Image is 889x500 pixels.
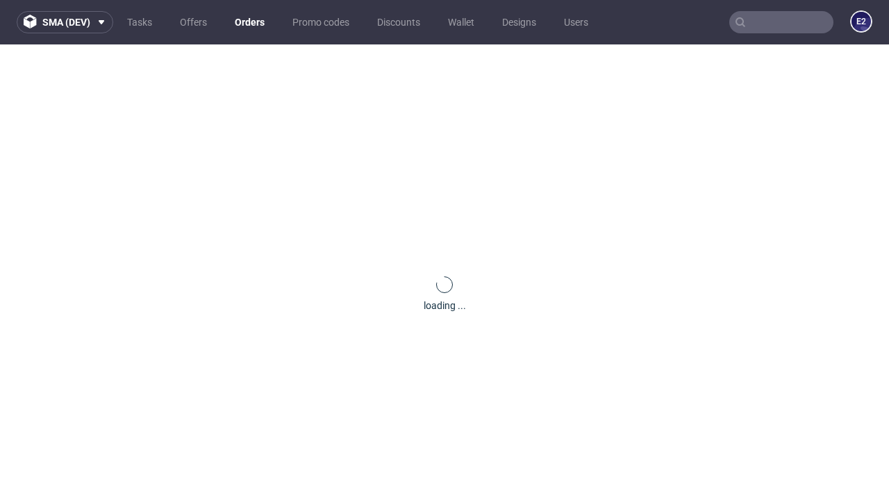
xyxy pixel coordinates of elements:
[440,11,483,33] a: Wallet
[119,11,160,33] a: Tasks
[172,11,215,33] a: Offers
[556,11,597,33] a: Users
[284,11,358,33] a: Promo codes
[17,11,113,33] button: sma (dev)
[851,12,871,31] figcaption: e2
[424,299,466,312] div: loading ...
[369,11,429,33] a: Discounts
[42,17,90,27] span: sma (dev)
[226,11,273,33] a: Orders
[494,11,545,33] a: Designs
